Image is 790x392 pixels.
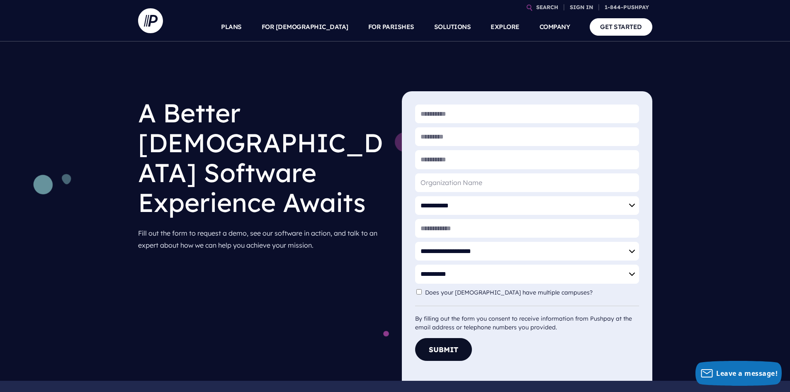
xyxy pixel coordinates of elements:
[415,338,472,361] button: Submit
[716,369,778,378] span: Leave a message!
[491,12,520,41] a: EXPLORE
[138,91,389,224] h1: A Better [DEMOGRAPHIC_DATA] Software Experience Awaits
[590,18,652,35] a: GET STARTED
[425,289,597,296] label: Does your [DEMOGRAPHIC_DATA] have multiple campuses?
[368,12,414,41] a: FOR PARISHES
[695,361,782,386] button: Leave a message!
[415,306,639,332] div: By filling out the form you consent to receive information from Pushpay at the email address or t...
[540,12,570,41] a: COMPANY
[138,224,389,255] p: Fill out the form to request a demo, see our software in action, and talk to an expert about how ...
[415,173,639,192] input: Organization Name
[434,12,471,41] a: SOLUTIONS
[221,12,242,41] a: PLANS
[262,12,348,41] a: FOR [DEMOGRAPHIC_DATA]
